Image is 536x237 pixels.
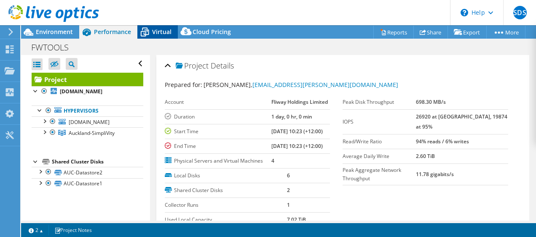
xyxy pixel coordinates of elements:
[343,137,416,146] label: Read/Write Ratio
[23,225,49,235] a: 2
[27,43,82,52] h1: FWTOOLS
[513,6,527,19] span: SDS
[486,26,525,39] a: More
[36,28,73,36] span: Environment
[287,201,290,208] b: 1
[287,172,290,179] b: 6
[165,127,271,136] label: Start Time
[32,86,143,97] a: [DOMAIN_NAME]
[416,113,507,130] b: 26920 at [GEOGRAPHIC_DATA], 19874 at 95%
[416,171,454,178] b: 11.78 gigabits/s
[343,98,416,106] label: Peak Disk Throughput
[461,9,468,16] svg: \n
[165,142,271,150] label: End Time
[416,153,435,160] b: 2.60 TiB
[52,157,143,167] div: Shared Cluster Disks
[48,225,98,235] a: Project Notes
[165,186,287,195] label: Shared Cluster Disks
[152,28,172,36] span: Virtual
[343,166,416,183] label: Peak Aggregate Network Throughput
[69,118,110,126] span: [DOMAIN_NAME]
[165,157,271,165] label: Physical Servers and Virtual Machines
[271,98,328,105] b: Fliway Holdings Limited
[413,26,448,39] a: Share
[271,113,312,120] b: 1 day, 0 hr, 0 min
[343,118,416,126] label: IOPS
[271,128,323,135] b: [DATE] 10:23 (+12:00)
[416,98,446,105] b: 698.30 MB/s
[32,116,143,127] a: [DOMAIN_NAME]
[271,157,274,164] b: 4
[204,81,398,89] span: [PERSON_NAME],
[165,201,287,209] label: Collector Runs
[343,152,416,161] label: Average Daily Write
[32,167,143,178] a: AUC-Datastore2
[211,61,234,71] span: Details
[165,113,271,121] label: Duration
[287,187,290,194] b: 2
[193,28,231,36] span: Cloud Pricing
[69,129,115,137] span: Auckland-SimpliVity
[416,138,469,145] b: 94% reads / 6% writes
[32,178,143,189] a: AUC-Datastore1
[32,73,143,86] a: Project
[32,127,143,138] a: Auckland-SimpliVity
[271,142,323,150] b: [DATE] 10:23 (+12:00)
[32,105,143,116] a: Hypervisors
[176,62,209,70] span: Project
[252,81,398,89] a: [EMAIL_ADDRESS][PERSON_NAME][DOMAIN_NAME]
[165,81,202,89] label: Prepared for:
[448,26,487,39] a: Export
[165,171,287,180] label: Local Disks
[165,216,287,224] label: Used Local Capacity
[94,28,131,36] span: Performance
[165,98,271,106] label: Account
[60,88,102,95] b: [DOMAIN_NAME]
[287,216,306,223] b: 7.02 TiB
[373,26,414,39] a: Reports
